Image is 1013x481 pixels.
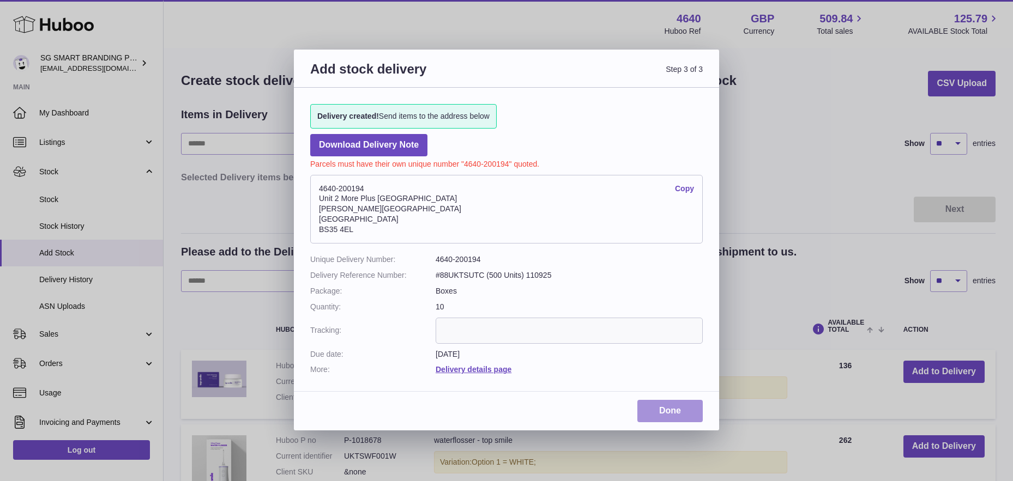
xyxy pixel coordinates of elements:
dt: Quantity: [310,302,436,312]
dd: 10 [436,302,703,312]
dt: Package: [310,286,436,296]
strong: Delivery created! [317,112,379,120]
dt: Tracking: [310,318,436,344]
address: 4640-200194 Unit 2 More Plus [GEOGRAPHIC_DATA] [PERSON_NAME][GEOGRAPHIC_DATA] [GEOGRAPHIC_DATA] B... [310,175,703,243]
dt: Due date: [310,349,436,360]
dt: More: [310,364,436,375]
span: Step 3 of 3 [506,60,703,90]
dd: #88UKTSUTC (500 Units) 110925 [436,270,703,281]
dd: [DATE] [436,349,703,360]
a: Done [637,400,703,422]
dd: Boxes [436,286,703,296]
dt: Unique Delivery Number: [310,254,436,265]
a: Delivery details page [436,365,511,374]
span: Send items to the address below [317,111,490,121]
a: Copy [675,184,694,194]
p: Parcels must have their own unique number "4640-200194" quoted. [310,156,703,169]
dt: Delivery Reference Number: [310,270,436,281]
a: Download Delivery Note [310,134,427,156]
dd: 4640-200194 [436,254,703,265]
h3: Add stock delivery [310,60,506,90]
